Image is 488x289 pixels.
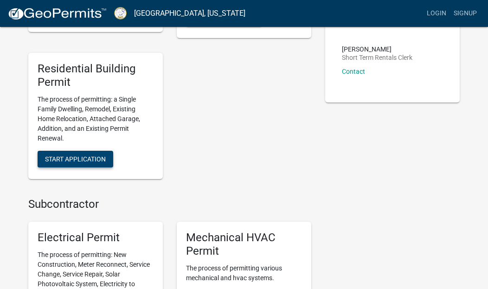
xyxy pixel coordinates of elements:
p: [PERSON_NAME] [342,46,412,52]
img: Putnam County, Georgia [114,7,127,19]
a: Contact [342,68,365,75]
p: The process of permitting: a Single Family Dwelling, Remodel, Existing Home Relocation, Attached ... [38,95,154,143]
h5: Residential Building Permit [38,62,154,89]
a: Signup [450,5,481,22]
span: Start Application [45,155,106,162]
a: [GEOGRAPHIC_DATA], [US_STATE] [134,6,245,21]
button: Start Application [38,151,113,167]
a: Login [423,5,450,22]
h4: Subcontractor [28,198,311,211]
h5: Mechanical HVAC Permit [186,231,302,258]
p: The process of permitting various mechanical and hvac systems. [186,263,302,283]
p: Short Term Rentals Clerk [342,54,412,61]
h5: Electrical Permit [38,231,154,244]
